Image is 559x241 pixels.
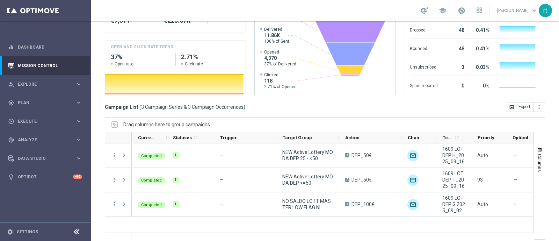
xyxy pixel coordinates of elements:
[192,134,198,141] span: Calculate column
[478,135,494,140] span: Priority
[421,175,433,186] div: Other
[442,146,465,165] span: 1609 LOT DEP H_2025_09_16
[410,42,438,54] div: Bounced
[220,201,224,207] span: —
[8,81,14,87] i: person_search
[123,122,210,127] div: Row Groups
[264,84,297,90] span: 2.71% of Opened
[496,5,539,16] a: [PERSON_NAME]keyboard_arrow_down
[408,135,424,140] span: Channel
[18,156,75,161] span: Data Studio
[514,152,517,158] span: —
[8,81,82,87] button: person_search Explore keyboard_arrow_right
[8,56,82,75] div: Mission Control
[75,81,82,87] i: keyboard_arrow_right
[105,192,132,217] div: Press SPACE to select this row.
[514,177,517,183] span: —
[351,152,372,158] span: DEP_50€
[264,49,296,55] span: Opened
[244,104,245,110] span: )
[8,118,14,125] i: play_circle_outline
[453,134,459,141] span: Calculate column
[477,201,488,207] span: Auto
[8,63,82,69] button: Mission Control
[8,38,82,56] div: Dashboard
[446,79,464,91] div: 0
[8,119,82,124] button: play_circle_outline Execute keyboard_arrow_right
[536,104,542,110] i: more_vert
[477,177,483,183] span: 93
[8,137,82,143] div: track_changes Analyze keyboard_arrow_right
[8,81,75,87] div: Explore
[473,61,489,72] div: 0.03%
[75,136,82,143] i: keyboard_arrow_right
[173,177,179,183] div: 1
[8,44,14,50] i: equalizer
[181,53,240,61] h2: 2.71%
[139,104,141,110] span: (
[141,104,244,110] span: 3 Campaign Series & 3 Campaign Occurrences
[345,153,349,157] span: A
[111,177,117,183] button: more_vert
[75,118,82,125] i: keyboard_arrow_right
[264,55,296,61] span: 4,370
[8,168,82,186] div: Optibot
[421,199,433,210] img: Other
[8,118,75,125] div: Execute
[407,199,419,210] img: Optimail
[509,104,515,110] i: open_in_browser
[442,170,465,189] span: 1609 LOT DEP T_2025_09_16
[138,177,165,183] colored-tag: Completed
[506,102,533,112] button: open_in_browser Export
[264,78,297,84] span: 118
[506,104,545,109] multiple-options-button: Export to CSV
[473,42,489,54] div: 0.41%
[351,177,372,183] span: DEP_50€
[8,155,75,162] div: Data Studio
[115,61,133,67] span: Open rate
[105,143,132,168] div: Press SPACE to select this row.
[75,155,82,162] i: keyboard_arrow_right
[18,38,82,56] a: Dashboard
[18,56,82,75] a: Mission Control
[111,44,173,50] h4: OPEN AND CLICK RATE TREND
[537,154,543,172] span: Columns
[18,119,75,123] span: Execute
[138,152,165,159] colored-tag: Completed
[473,79,489,91] div: 0%
[533,102,545,112] button: more_vert
[345,135,360,140] span: Action
[141,203,162,207] span: Completed
[73,175,82,179] div: +10
[8,156,82,161] button: Data Studio keyboard_arrow_right
[8,100,82,106] button: gps_fixed Plan keyboard_arrow_right
[111,53,170,61] h2: 37%
[407,150,419,161] img: Optimail
[105,168,132,192] div: Press SPACE to select this row.
[264,32,289,38] span: 11.86K
[111,201,117,207] button: more_vert
[477,153,488,158] span: Auto
[193,135,198,140] i: refresh
[18,101,75,105] span: Plan
[173,152,179,158] div: 1
[8,44,82,50] div: equalizer Dashboard
[141,154,162,158] span: Completed
[111,152,117,158] button: more_vert
[18,138,75,142] span: Analyze
[282,173,333,186] span: NEW Active Lottery MODA DEP >=50
[220,135,237,140] span: Trigger
[345,202,349,206] span: A
[513,135,528,140] span: Optibot
[264,61,296,67] span: 37% of Delivered
[141,178,162,183] span: Completed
